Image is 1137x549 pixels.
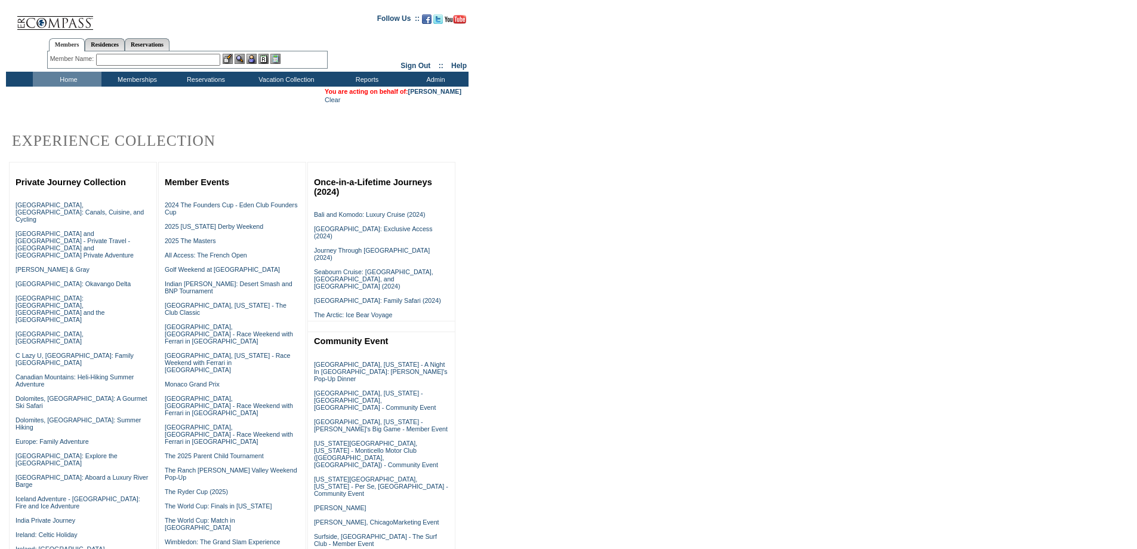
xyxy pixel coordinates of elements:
[49,38,85,51] a: Members
[314,418,448,433] a: [GEOGRAPHIC_DATA], [US_STATE] - [PERSON_NAME]'s Big Game - Member Event
[422,18,432,25] a: Become our fan on Facebook
[400,62,430,70] a: Sign Out
[165,467,297,481] a: The Ranch [PERSON_NAME] Valley Weekend Pop-Up
[165,237,216,244] a: 2025 The Masters
[325,88,461,95] span: You are acting on behalf of:
[314,247,430,261] a: Journey Through [GEOGRAPHIC_DATA] (2024)
[377,13,420,27] td: Follow Us ::
[314,336,389,346] a: Community Event
[223,54,233,64] img: b_edit.gif
[16,6,94,30] img: Compass Home
[16,452,118,467] a: [GEOGRAPHIC_DATA]: Explore the [GEOGRAPHIC_DATA]
[165,502,272,510] a: The World Cup: Finals in [US_STATE]
[314,389,436,411] a: [GEOGRAPHIC_DATA], [US_STATE] - [GEOGRAPHIC_DATA], [GEOGRAPHIC_DATA] - Community Event
[239,72,331,87] td: Vacation Collection
[235,54,245,64] img: View
[16,438,89,445] a: Europe: Family Adventure
[165,488,228,495] a: The Ryder Cup (2025)
[314,361,448,382] a: [GEOGRAPHIC_DATA], [US_STATE] - A Night In [GEOGRAPHIC_DATA]: [PERSON_NAME]'s Pop-Up Dinner
[16,395,147,409] a: Dolomites, [GEOGRAPHIC_DATA]: A Gourmet Ski Safari
[50,54,96,64] div: Member Name:
[165,452,264,459] a: The 2025 Parent Child Tournament
[16,474,148,488] a: [GEOGRAPHIC_DATA]: Aboard a Luxury River Barge
[325,96,340,103] a: Clear
[85,38,125,51] a: Residences
[400,72,469,87] td: Admin
[314,440,438,468] a: [US_STATE][GEOGRAPHIC_DATA], [US_STATE] - Monticello Motor Club ([GEOGRAPHIC_DATA], [GEOGRAPHIC_D...
[451,62,467,70] a: Help
[33,72,101,87] td: Home
[439,62,443,70] span: ::
[314,311,393,318] a: The Arctic: Ice Bear Voyage
[445,18,466,25] a: Subscribe to our YouTube Channel
[16,531,78,538] a: Ireland: Celtic Holiday
[16,373,134,388] a: Canadian Mountains: Heli-Hiking Summer Adventure
[165,395,293,416] a: [GEOGRAPHIC_DATA], [GEOGRAPHIC_DATA] - Race Weekend with Ferrari in [GEOGRAPHIC_DATA]
[314,225,433,240] a: [GEOGRAPHIC_DATA]: Exclusive Access (2024)
[165,352,291,373] a: [GEOGRAPHIC_DATA], [US_STATE] - Race Weekend with Ferrari in [GEOGRAPHIC_DATA]
[165,252,247,259] a: All Access: The French Open
[12,132,463,149] h2: Experience Collection
[16,416,141,431] a: Dolomites, [GEOGRAPHIC_DATA]: Summer Hiking
[165,223,263,230] a: 2025 [US_STATE] Derby Weekend
[331,72,400,87] td: Reports
[258,54,269,64] img: Reservations
[314,533,437,547] a: Surfside, [GEOGRAPHIC_DATA] - The Surf Club - Member Event
[165,302,286,316] a: [GEOGRAPHIC_DATA], [US_STATE] - The Club Classic
[6,18,16,19] img: i.gif
[246,54,257,64] img: Impersonate
[16,280,131,287] a: [GEOGRAPHIC_DATA]: Okavango Delta
[314,177,432,197] a: Once-in-a-Lifetime Journeys (2024)
[270,54,281,64] img: b_calculator.gif
[165,201,298,216] a: 2024 The Founders Cup - Eden Club Founders Cup
[170,72,239,87] td: Reservations
[422,14,432,24] img: Become our fan on Facebook
[16,517,75,524] a: India Private Journey
[16,201,144,223] a: [GEOGRAPHIC_DATA], [GEOGRAPHIC_DATA]: Canals, Cuisine, and Cycling
[408,88,461,95] a: [PERSON_NAME]
[16,266,90,273] a: [PERSON_NAME] & Gray
[165,280,292,295] a: Indian [PERSON_NAME]: Desert Smash and BNP Tournament
[16,330,84,345] a: [GEOGRAPHIC_DATA], [GEOGRAPHIC_DATA]
[314,211,426,218] a: Bali and Komodo: Luxury Cruise (2024)
[165,517,235,531] a: The World Cup: Match in [GEOGRAPHIC_DATA]
[16,352,134,366] a: C Lazy U, [GEOGRAPHIC_DATA]: Family [GEOGRAPHIC_DATA]
[314,504,366,511] a: [PERSON_NAME]
[16,177,126,187] a: Private Journey Collection
[165,323,293,345] a: [GEOGRAPHIC_DATA], [GEOGRAPHIC_DATA] - Race Weekend with Ferrari in [GEOGRAPHIC_DATA]
[433,18,443,25] a: Follow us on Twitter
[165,266,280,273] a: Golf Weekend at [GEOGRAPHIC_DATA]
[314,297,441,304] a: [GEOGRAPHIC_DATA]: Family Safari (2024)
[445,15,466,24] img: Subscribe to our YouTube Channel
[165,177,229,187] a: Member Events
[101,72,170,87] td: Memberships
[314,476,448,497] a: [US_STATE][GEOGRAPHIC_DATA], [US_STATE] - Per Se, [GEOGRAPHIC_DATA] - Community Event
[16,495,140,510] a: Iceland Adventure - [GEOGRAPHIC_DATA]: Fire and Ice Adventure
[16,230,134,259] a: [GEOGRAPHIC_DATA] and [GEOGRAPHIC_DATA] - Private Travel - [GEOGRAPHIC_DATA] and [GEOGRAPHIC_DATA...
[165,538,280,545] a: Wimbledon: The Grand Slam Experience
[165,424,293,445] a: [GEOGRAPHIC_DATA], [GEOGRAPHIC_DATA] - Race Weekend with Ferrari in [GEOGRAPHIC_DATA]
[16,295,104,323] a: [GEOGRAPHIC_DATA]: [GEOGRAPHIC_DATA], [GEOGRAPHIC_DATA] and the [GEOGRAPHIC_DATA]
[433,14,443,24] img: Follow us on Twitter
[314,268,433,290] a: Seabourn Cruise: [GEOGRAPHIC_DATA], [GEOGRAPHIC_DATA], and [GEOGRAPHIC_DATA] (2024)
[165,381,220,388] a: Monaco Grand Prix
[125,38,170,51] a: Reservations
[314,519,439,526] a: [PERSON_NAME], ChicagoMarketing Event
